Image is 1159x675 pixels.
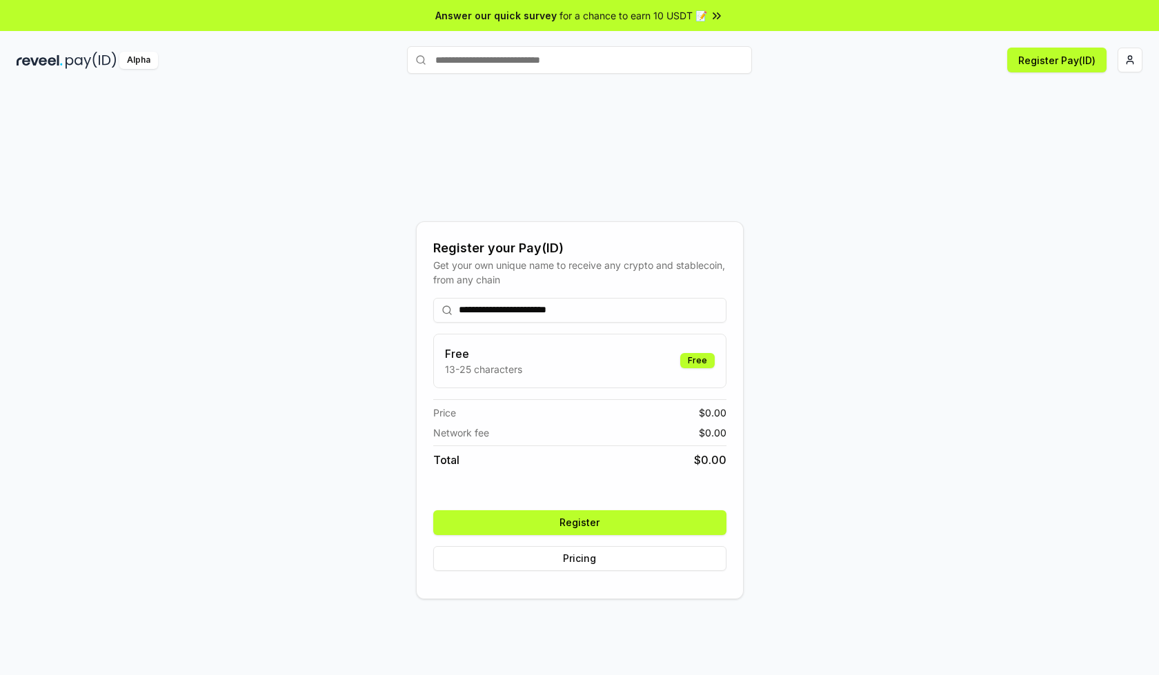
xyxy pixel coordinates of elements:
span: $ 0.00 [699,425,726,440]
img: pay_id [66,52,117,69]
button: Pricing [433,546,726,571]
div: Free [680,353,715,368]
p: 13-25 characters [445,362,522,376]
span: Price [433,405,456,420]
div: Register your Pay(ID) [433,239,726,258]
img: reveel_dark [17,52,63,69]
div: Alpha [119,52,158,69]
span: $ 0.00 [694,452,726,468]
span: Total [433,452,459,468]
div: Get your own unique name to receive any crypto and stablecoin, from any chain [433,258,726,287]
button: Register [433,510,726,535]
h3: Free [445,345,522,362]
button: Register Pay(ID) [1007,48,1107,72]
span: Answer our quick survey [435,8,557,23]
span: $ 0.00 [699,405,726,420]
span: Network fee [433,425,489,440]
span: for a chance to earn 10 USDT 📝 [559,8,707,23]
